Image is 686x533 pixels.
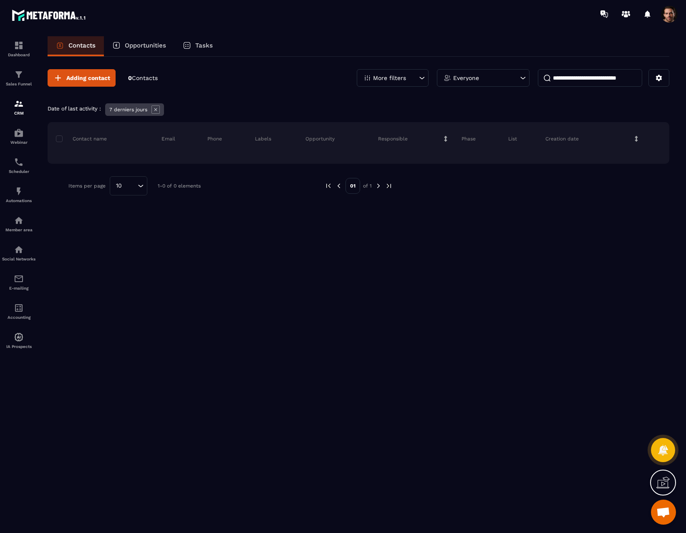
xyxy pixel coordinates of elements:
span: Adding contact [66,74,110,82]
a: formationformationSales Funnel [2,63,35,93]
p: Sales Funnel [2,82,35,86]
button: Adding contact [48,69,116,87]
p: Phase [462,135,476,142]
a: Open chat [651,500,676,525]
img: prev [335,182,343,190]
p: 01 [346,178,360,194]
a: automationsautomationsMember area [2,209,35,238]
a: automationsautomationsAutomations [2,180,35,209]
p: Date of last activity : [48,105,101,112]
img: formation [14,99,24,109]
p: IA Prospects [2,344,35,349]
p: Webinar [2,140,35,145]
img: automations [14,215,24,225]
p: Items per page [68,183,106,189]
a: schedulerschedulerScheduler [2,151,35,180]
p: 0 [128,74,158,82]
a: formationformationDashboard [2,34,35,63]
img: automations [14,186,24,196]
p: Member area [2,228,35,232]
p: CRM [2,111,35,115]
p: Everyone [453,75,479,81]
img: logo [12,8,87,23]
input: Search for option [125,181,136,190]
p: More filters [373,75,406,81]
img: automations [14,128,24,138]
a: automationsautomationsWebinar [2,122,35,151]
img: formation [14,40,24,50]
p: Creation date [545,135,579,142]
a: social-networksocial-networkSocial Networks [2,238,35,268]
img: accountant [14,303,24,313]
p: Tasks [195,42,213,49]
span: Contacts [132,75,158,81]
img: prev [325,182,332,190]
p: E-mailing [2,286,35,290]
p: Scheduler [2,169,35,174]
p: Phone [207,135,222,142]
p: Responsible [378,135,408,142]
span: 10 [113,181,125,190]
p: 1-0 of 0 elements [158,183,201,189]
a: Contacts [48,36,104,56]
img: email [14,274,24,284]
img: next [385,182,393,190]
p: Contacts [68,42,96,49]
div: Search for option [110,176,147,195]
p: Dashboard [2,53,35,57]
img: next [375,182,382,190]
p: of 1 [363,183,372,189]
p: Opportunities [125,42,166,49]
a: accountantaccountantAccounting [2,297,35,326]
p: Contact name [56,135,107,142]
a: Opportunities [104,36,174,56]
a: emailemailE-mailing [2,268,35,297]
p: Accounting [2,315,35,320]
a: formationformationCRM [2,93,35,122]
img: automations [14,332,24,342]
img: scheduler [14,157,24,167]
p: 7 derniers jours [109,107,147,113]
p: Email [161,135,175,142]
p: Social Networks [2,257,35,261]
img: social-network [14,245,24,255]
p: Automations [2,198,35,203]
p: Labels [255,135,271,142]
p: List [508,135,517,142]
p: Opportunity [305,135,335,142]
a: Tasks [174,36,221,56]
img: formation [14,70,24,80]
